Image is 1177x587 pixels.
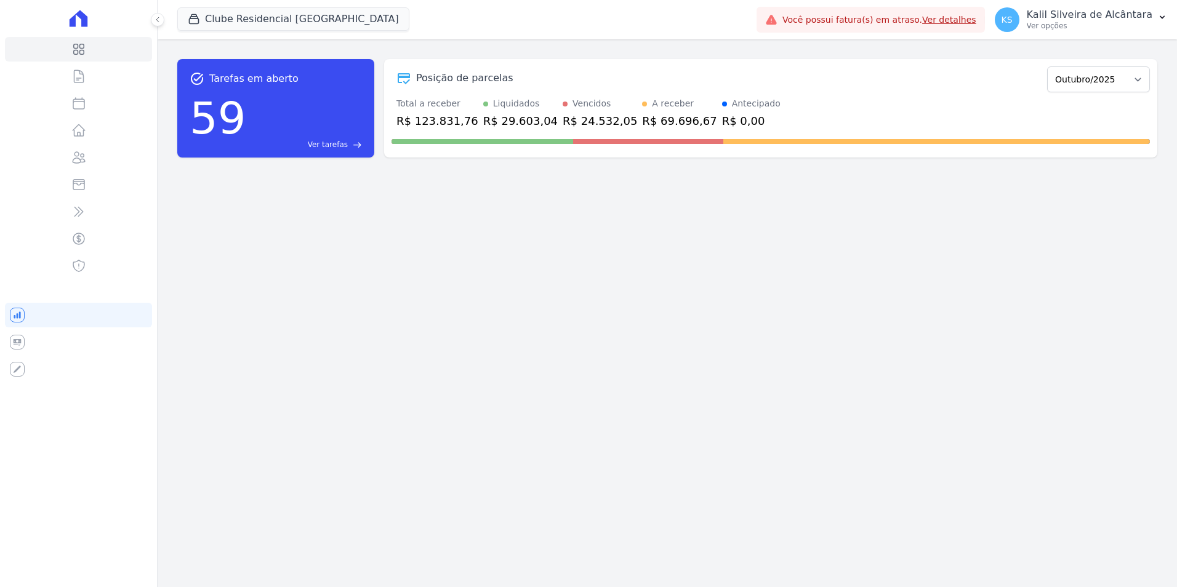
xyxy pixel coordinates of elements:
button: Clube Residencial [GEOGRAPHIC_DATA] [177,7,409,31]
a: Ver detalhes [922,15,976,25]
div: Posição de parcelas [416,71,513,86]
span: Ver tarefas [308,139,348,150]
span: east [353,140,362,150]
div: R$ 24.532,05 [563,113,637,129]
div: 59 [190,86,246,150]
div: R$ 69.696,67 [642,113,717,129]
span: Você possui fatura(s) em atraso. [782,14,976,26]
div: Liquidados [493,97,540,110]
div: R$ 123.831,76 [396,113,478,129]
a: Ver tarefas east [251,139,362,150]
span: task_alt [190,71,204,86]
div: R$ 0,00 [722,113,781,129]
span: KS [1002,15,1013,24]
p: Ver opções [1027,21,1152,31]
div: Vencidos [572,97,611,110]
div: Total a receber [396,97,478,110]
span: Tarefas em aberto [209,71,299,86]
div: R$ 29.603,04 [483,113,558,129]
p: Kalil Silveira de Alcântara [1027,9,1152,21]
button: KS Kalil Silveira de Alcântara Ver opções [985,2,1177,37]
div: A receber [652,97,694,110]
div: Antecipado [732,97,781,110]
